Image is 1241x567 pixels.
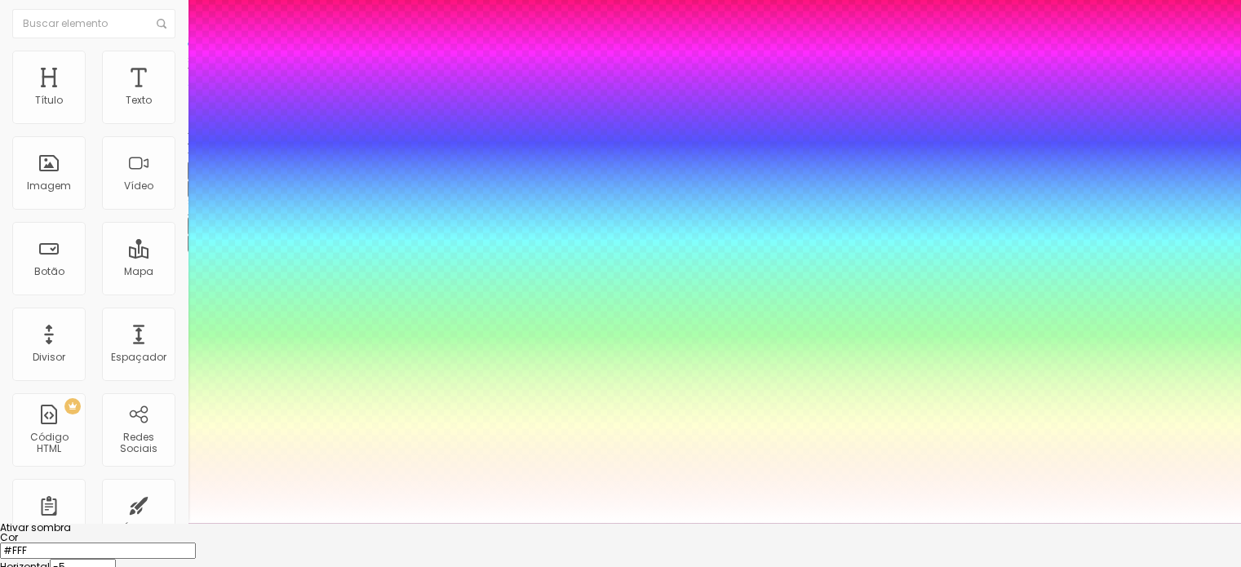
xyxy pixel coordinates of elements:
[157,19,166,29] img: Icone
[16,432,81,455] div: Código HTML
[106,432,171,455] div: Redes Sociais
[35,95,63,106] div: Título
[27,180,71,192] div: Imagem
[126,95,152,106] div: Texto
[12,9,175,38] input: Buscar elemento
[111,352,166,363] div: Espaçador
[124,266,153,277] div: Mapa
[124,180,153,192] div: Vídeo
[34,266,64,277] div: Botão
[33,352,65,363] div: Divisor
